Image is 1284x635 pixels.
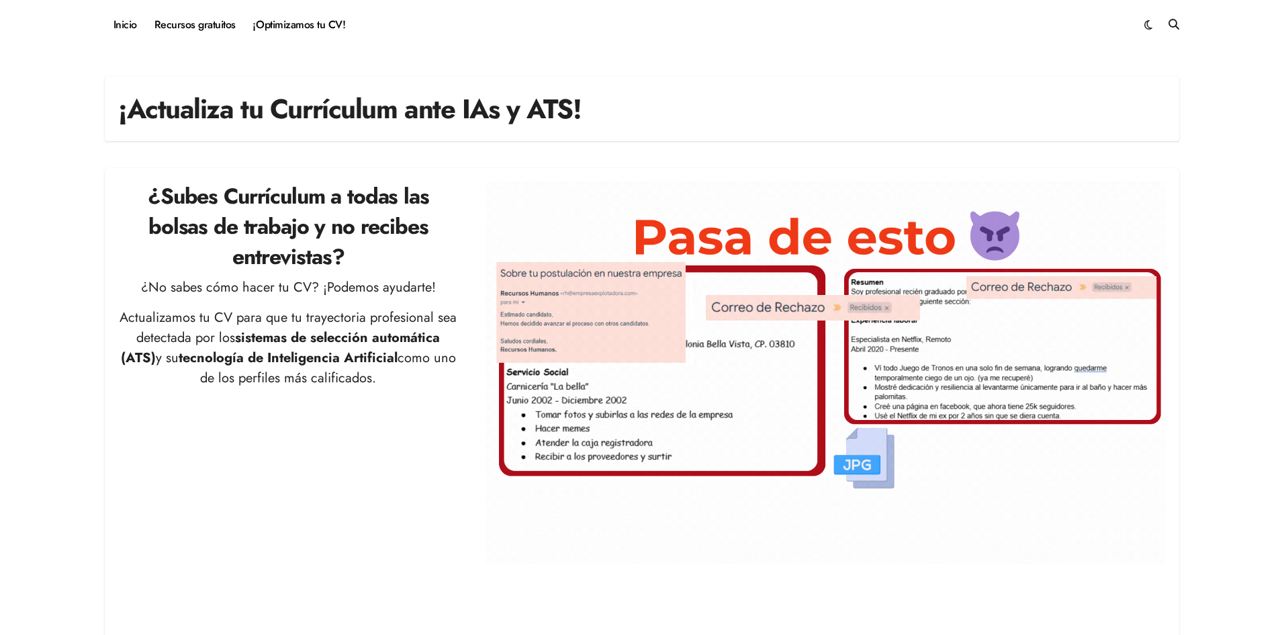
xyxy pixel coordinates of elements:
strong: tecnología de Inteligencia Artificial [179,348,398,368]
a: Recursos gratuitos [146,7,244,43]
a: ¡Optimizamos tu CV! [244,7,354,43]
h1: ¡Actualiza tu Currículum ante IAs y ATS! [118,90,581,128]
strong: sistemas de selección automática (ATS) [121,328,441,368]
a: Inicio [105,7,146,43]
p: Actualizamos tu CV para que tu trayectoria profesional sea detectada por los y su como uno de los... [118,308,459,388]
p: ¿No sabes cómo hacer tu CV? ¡Podemos ayudarte! [118,278,459,298]
h2: ¿Subes Currículum a todas las bolsas de trabajo y no recibes entrevistas? [118,181,459,271]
